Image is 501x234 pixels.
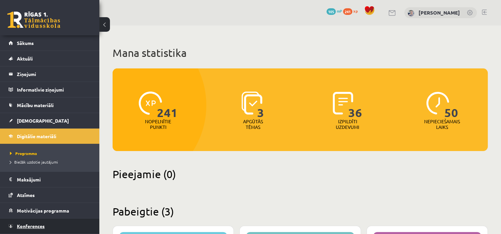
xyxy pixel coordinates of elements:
[17,172,91,187] legend: Maksājumi
[10,151,37,156] span: Programma
[343,8,361,14] a: 241 xp
[241,92,262,115] img: icon-learned-topics-4a711ccc23c960034f471b6e78daf4a3bad4a20eaf4de84257b87e66633f6470.svg
[424,119,460,130] p: Nepieciešamais laiks
[157,92,178,119] span: 241
[17,82,91,97] legend: Informatīvie ziņojumi
[240,119,266,130] p: Apgūtās tēmas
[17,40,34,46] span: Sākums
[10,159,58,165] span: Biežāk uzdotie jautājumi
[10,159,93,165] a: Biežāk uzdotie jautājumi
[333,92,353,115] img: icon-completed-tasks-ad58ae20a441b2904462921112bc710f1caf180af7a3daa7317a5a94f2d26646.svg
[7,12,60,28] a: Rīgas 1. Tālmācības vidusskola
[9,35,91,51] a: Sākums
[426,92,449,115] img: icon-clock-7be60019b62300814b6bd22b8e044499b485619524d84068768e800edab66f18.svg
[113,205,488,218] h2: Pabeigtie (3)
[9,187,91,203] a: Atzīmes
[17,56,33,61] span: Aktuāli
[343,8,352,15] span: 241
[17,118,69,124] span: [DEMOGRAPHIC_DATA]
[17,102,54,108] span: Mācību materiāli
[334,119,360,130] p: Izpildīti uzdevumi
[9,218,91,234] a: Konferences
[145,119,171,130] p: Nopelnītie punkti
[17,192,35,198] span: Atzīmes
[9,203,91,218] a: Motivācijas programma
[9,82,91,97] a: Informatīvie ziņojumi
[17,223,45,229] span: Konferences
[257,92,264,119] span: 3
[353,8,358,14] span: xp
[348,92,362,119] span: 36
[9,66,91,82] a: Ziņojumi
[9,97,91,113] a: Mācību materiāli
[419,9,460,16] a: [PERSON_NAME]
[9,113,91,128] a: [DEMOGRAPHIC_DATA]
[326,8,342,14] a: 105 mP
[113,46,488,59] h1: Mana statistika
[17,208,69,214] span: Motivācijas programma
[337,8,342,14] span: mP
[113,168,488,180] h2: Pieejamie (0)
[17,133,56,139] span: Digitālie materiāli
[9,129,91,144] a: Digitālie materiāli
[9,172,91,187] a: Maksājumi
[139,92,162,115] img: icon-xp-0682a9bc20223a9ccc6f5883a126b849a74cddfe5390d2b41b4391c66f2066e7.svg
[408,10,414,17] img: Kristīne Vītola
[444,92,458,119] span: 50
[9,51,91,66] a: Aktuāli
[17,66,91,82] legend: Ziņojumi
[326,8,336,15] span: 105
[10,150,93,156] a: Programma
